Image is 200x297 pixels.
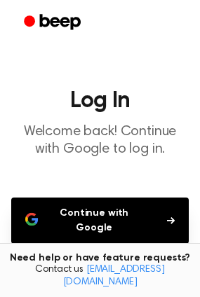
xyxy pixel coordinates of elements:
[11,123,189,158] p: Welcome back! Continue with Google to log in.
[63,265,165,287] a: [EMAIL_ADDRESS][DOMAIN_NAME]
[14,9,93,36] a: Beep
[8,264,192,289] span: Contact us
[11,90,189,112] h1: Log In
[11,198,189,244] button: Continue with Google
